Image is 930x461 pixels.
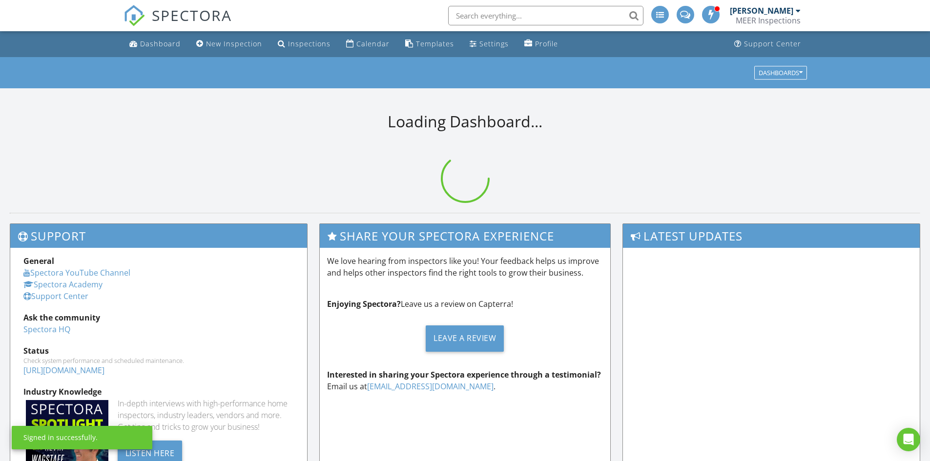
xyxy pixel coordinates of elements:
[327,298,603,310] p: Leave us a review on Capterra!
[23,365,104,376] a: [URL][DOMAIN_NAME]
[342,35,393,53] a: Calendar
[327,299,401,309] strong: Enjoying Spectora?
[730,6,793,16] div: [PERSON_NAME]
[327,255,603,279] p: We love hearing from inspectors like you! Your feedback helps us improve and helps other inspecto...
[23,386,294,398] div: Industry Knowledge
[327,369,601,380] strong: Interested in sharing your Spectora experience through a testimonial?
[327,318,603,359] a: Leave a Review
[401,35,458,53] a: Templates
[448,6,643,25] input: Search everything...
[367,381,494,392] a: [EMAIL_ADDRESS][DOMAIN_NAME]
[479,39,509,48] div: Settings
[426,325,504,352] div: Leave a Review
[23,291,88,301] a: Support Center
[320,224,611,248] h3: Share Your Spectora Experience
[23,345,294,357] div: Status
[125,35,185,53] a: Dashboard
[23,256,54,266] strong: General
[23,357,294,364] div: Check system performance and scheduled maintenance.
[23,312,294,323] div: Ask the community
[152,5,232,25] span: SPECTORA
[356,39,390,48] div: Calendar
[744,39,801,48] div: Support Center
[10,224,307,248] h3: Support
[897,428,920,451] div: Open Intercom Messenger
[140,39,181,48] div: Dashboard
[118,398,294,433] div: In-depth interviews with high-performance home inspectors, industry leaders, vendors and more. Ge...
[274,35,334,53] a: Inspections
[754,66,807,80] button: Dashboards
[23,279,103,290] a: Spectora Academy
[124,5,145,26] img: The Best Home Inspection Software - Spectora
[520,35,562,53] a: Profile
[466,35,513,53] a: Settings
[623,224,920,248] h3: Latest Updates
[23,433,98,442] div: Signed in successfully.
[124,13,232,34] a: SPECTORA
[206,39,262,48] div: New Inspection
[118,447,183,458] a: Listen Here
[730,35,805,53] a: Support Center
[23,267,130,278] a: Spectora YouTube Channel
[192,35,266,53] a: New Inspection
[736,16,801,25] div: MEER Inspections
[288,39,331,48] div: Inspections
[416,39,454,48] div: Templates
[535,39,558,48] div: Profile
[759,69,803,76] div: Dashboards
[23,324,70,335] a: Spectora HQ
[327,369,603,392] p: Email us at .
